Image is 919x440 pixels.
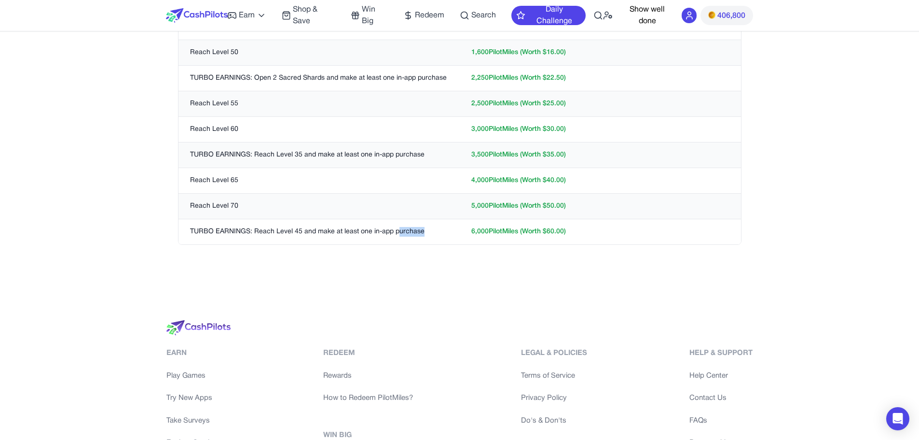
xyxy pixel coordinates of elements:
div: Help & Support [689,348,753,359]
td: 5,000 PilotMiles (Worth $ 50.00 ) [460,194,741,219]
div: Open Intercom Messenger [886,407,909,430]
a: Earn [227,10,266,21]
a: Play Games [166,370,221,382]
a: Take Surveys [166,415,221,426]
a: Win Big [351,4,388,27]
td: 3,000 PilotMiles (Worth $ 30.00 ) [460,117,741,142]
img: CashPilots Logo [166,8,228,23]
td: Reach Level 60 [178,117,460,142]
div: Redeem [323,348,418,359]
span: Earn [239,10,255,21]
a: Help Center [689,370,753,382]
img: PMs [708,11,715,19]
button: Daily Challenge [511,6,586,25]
span: 406,800 [717,10,745,22]
td: TURBO EARNINGS: Reach Level 45 and make at least one in-app purchase [178,219,460,245]
td: 4,000 PilotMiles (Worth $ 40.00 ) [460,168,741,194]
a: Search [460,10,496,21]
span: Shop & Save [293,4,335,27]
span: Redeem [415,10,444,21]
td: Reach Level 55 [178,91,460,117]
div: Earn [166,348,221,359]
td: Reach Level 65 [178,168,460,194]
td: 6,000 PilotMiles (Worth $ 60.00 ) [460,219,741,245]
td: 3,500 PilotMiles (Worth $ 35.00 ) [460,142,741,168]
a: Rewards [323,370,418,382]
a: Terms of Service [521,370,587,382]
button: Show well done [620,4,674,27]
td: Reach Level 50 [178,40,460,66]
img: logo [166,320,231,336]
span: Win Big [362,4,388,27]
a: Try New Apps [166,393,221,404]
div: Legal & Policies [521,348,587,359]
td: TURBO EARNINGS: Reach Level 35 and make at least one in-app purchase [178,142,460,168]
a: Redeem [403,10,444,21]
a: FAQs [689,415,753,426]
td: 2,250 PilotMiles (Worth $ 22.50 ) [460,66,741,91]
a: Privacy Policy [521,393,587,404]
td: TURBO EARNINGS: Open 2 Sacred Shards and make at least one in-app purchase [178,66,460,91]
button: PMs406,800 [700,6,753,25]
td: 1,600 PilotMiles (Worth $ 16.00 ) [460,40,741,66]
td: 2,500 PilotMiles (Worth $ 25.00 ) [460,91,741,117]
td: Reach Level 70 [178,194,460,219]
span: Search [471,10,496,21]
a: Contact Us [689,393,753,404]
a: Shop & Save [282,4,335,27]
a: Do's & Don'ts [521,415,587,426]
a: How to Redeem PilotMiles? [323,393,418,404]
